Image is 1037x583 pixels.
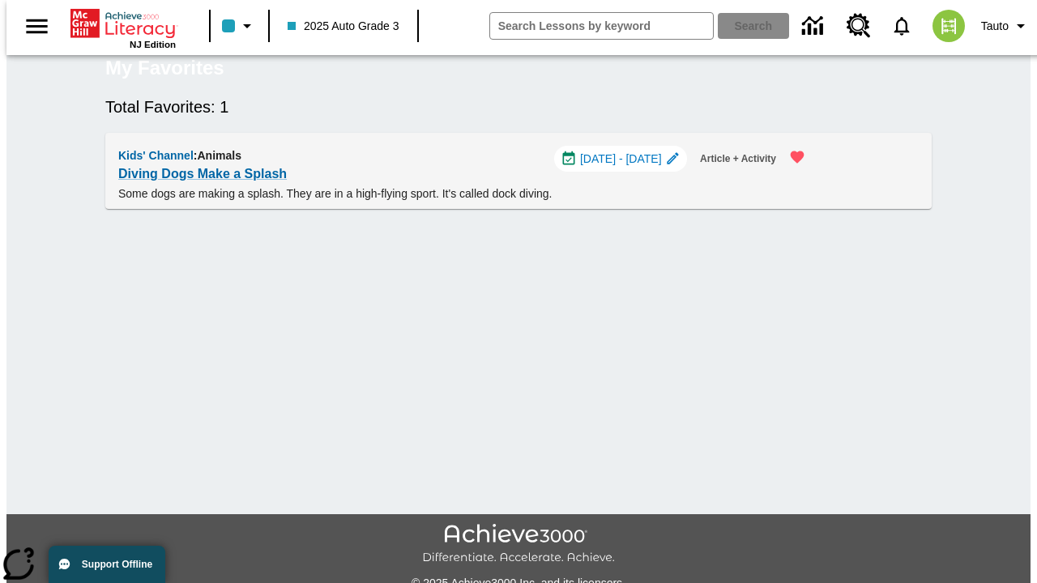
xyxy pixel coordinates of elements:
span: : Animals [194,149,241,162]
a: Notifications [881,5,923,47]
span: Kids' Channel [118,149,194,162]
div: Oct 13 - Oct 13 Choose Dates [554,146,687,172]
span: NJ Edition [130,40,176,49]
button: Article + Activity [693,146,783,172]
button: Support Offline [49,546,165,583]
a: Resource Center, Will open in new tab [837,4,881,48]
a: Data Center [792,4,837,49]
input: search field [490,13,713,39]
span: Support Offline [82,559,152,570]
button: Remove from Favorites [779,139,815,175]
span: 2025 Auto Grade 3 [288,18,399,35]
h6: Total Favorites: 1 [105,94,932,120]
div: Home [70,6,176,49]
h5: My Favorites [105,55,224,81]
span: [DATE] - [DATE] [580,151,662,168]
button: Class color is light blue. Change class color [216,11,263,40]
img: Achieve3000 Differentiate Accelerate Achieve [422,524,615,565]
button: Select a new avatar [923,5,975,47]
span: Tauto [981,18,1009,35]
button: Profile/Settings [975,11,1037,40]
button: Open side menu [13,2,61,50]
a: Diving Dogs Make a Splash [118,163,287,185]
span: Article + Activity [700,151,776,168]
img: avatar image [932,10,965,42]
p: Some dogs are making a splash. They are in a high-flying sport. It's called dock diving. [118,185,815,202]
a: Home [70,7,176,40]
